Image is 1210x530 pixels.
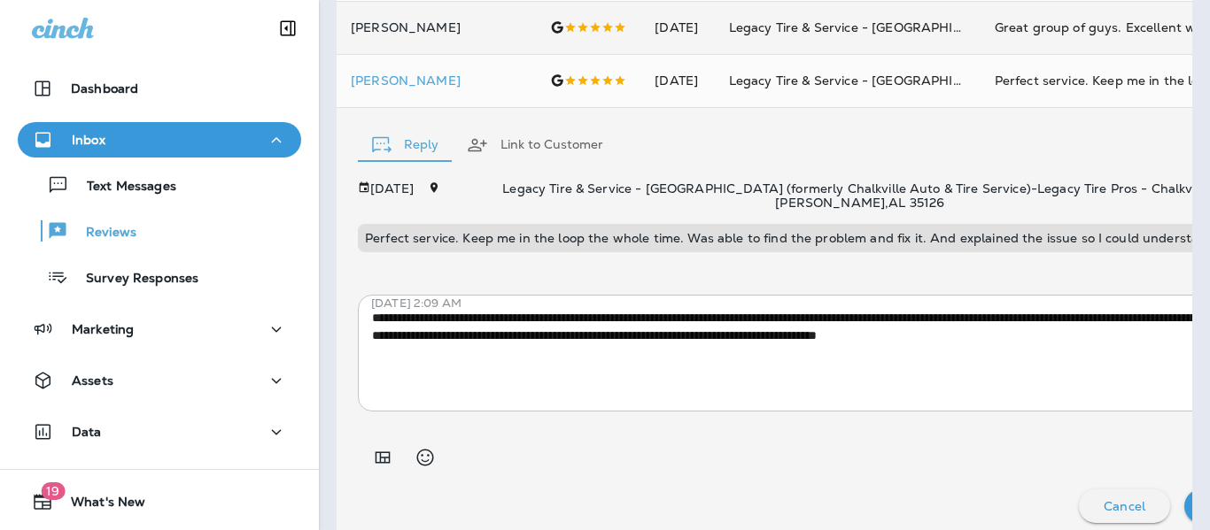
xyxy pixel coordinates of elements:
td: [DATE] [640,1,715,54]
p: [PERSON_NAME] [351,73,522,88]
button: Marketing [18,311,301,347]
span: What's New [53,495,145,516]
p: Data [72,425,102,439]
p: Marketing [72,322,134,336]
button: Collapse Sidebar [263,11,313,46]
span: 19 [41,482,65,500]
button: Link to Customer [453,113,617,177]
p: Assets [72,373,113,388]
button: 19What's New [18,484,301,519]
p: Dashboard [71,81,138,96]
p: Inbox [72,133,105,147]
button: Reviews [18,212,301,250]
td: [DATE] [640,54,715,107]
button: Dashboard [18,71,301,106]
button: Text Messages [18,166,301,204]
p: [DATE] [370,181,414,210]
button: Select an emoji [407,440,443,475]
button: Assets [18,363,301,398]
p: Cancel [1104,499,1145,513]
p: Reviews [68,225,136,242]
button: Add in a premade template [365,440,400,475]
button: Data [18,414,301,449]
button: Cancel [1079,489,1170,523]
button: Inbox [18,122,301,157]
p: [PERSON_NAME] [351,20,522,35]
button: Survey Responses [18,258,301,296]
div: Click to view Customer Drawer [351,73,522,88]
p: Text Messages [69,179,176,196]
p: Survey Responses [68,271,198,288]
button: Reply [358,113,453,177]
